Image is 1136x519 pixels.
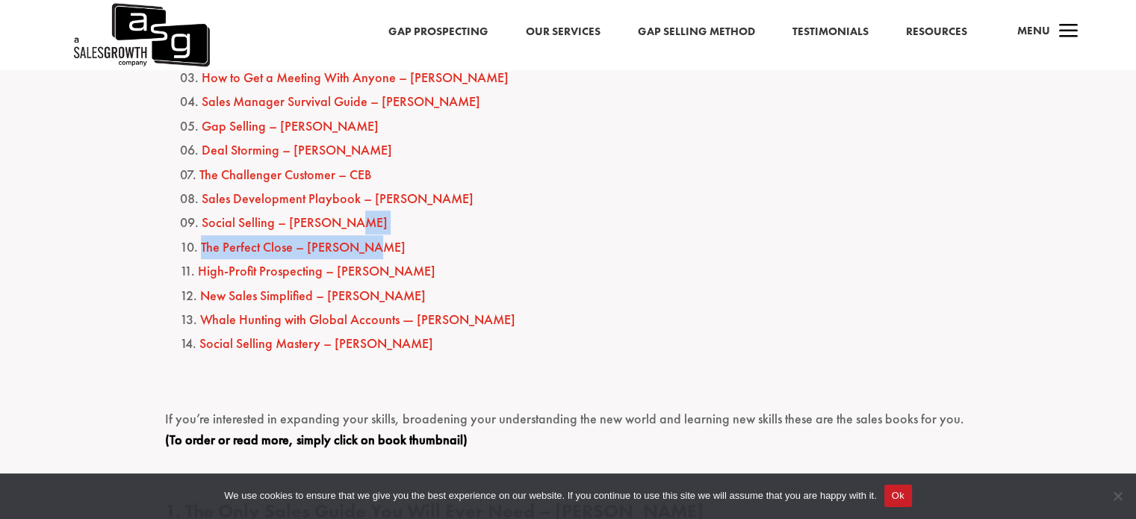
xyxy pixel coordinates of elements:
[202,117,379,134] a: Gap Selling – [PERSON_NAME]
[199,166,371,183] a: The Challenger Customer – CEB
[224,488,876,503] span: We use cookies to ensure that we give you the best experience on our website. If you continue to ...
[202,69,509,86] a: How to Get a Meeting With Anyone – [PERSON_NAME]
[202,93,480,110] a: Sales Manager Survival Guide – [PERSON_NAME]
[200,311,515,328] a: Whale Hunting with Global Accounts — [PERSON_NAME]
[199,335,433,352] a: Social Selling Mastery – [PERSON_NAME]
[201,238,406,255] a: The Perfect Close – [PERSON_NAME]
[165,408,972,465] p: If you’re interested in expanding your skills, broadening your understanding the new world and le...
[202,141,392,158] a: Deal Storming – [PERSON_NAME]
[884,485,912,507] button: Ok
[165,431,468,448] span: (To order or read more, simply click on book thumbnail)
[388,22,488,42] a: Gap Prospecting
[906,22,967,42] a: Resources
[1017,23,1050,38] span: Menu
[792,22,869,42] a: Testimonials
[200,287,426,304] a: New Sales Simplified – [PERSON_NAME]
[638,22,755,42] a: Gap Selling Method
[1110,488,1125,503] span: No
[526,22,600,42] a: Our Services
[1054,17,1084,47] span: a
[202,214,388,231] a: Social Selling – [PERSON_NAME]
[198,262,435,279] a: High-Profit Prospecting – [PERSON_NAME]
[202,190,474,207] a: Sales Development Playbook – [PERSON_NAME]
